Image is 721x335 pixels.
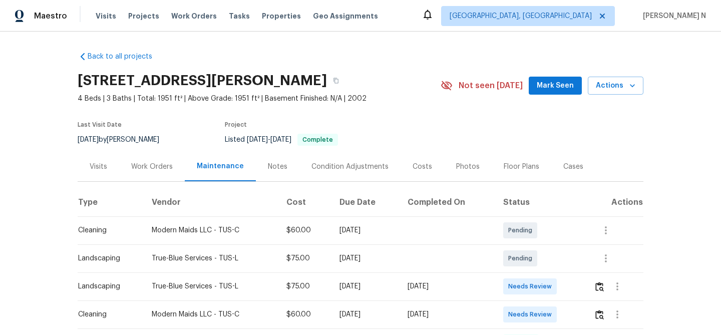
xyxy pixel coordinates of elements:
div: Landscaping [78,253,136,263]
span: Mark Seen [537,80,574,92]
span: [PERSON_NAME] N [639,11,706,21]
div: [DATE] [339,281,392,291]
span: Actions [596,80,635,92]
div: [DATE] [339,225,392,235]
div: [DATE] [339,253,392,263]
span: Listed [225,136,338,143]
button: Copy Address [327,72,345,90]
span: [DATE] [270,136,291,143]
div: Cleaning [78,309,136,319]
div: Landscaping [78,281,136,291]
div: [DATE] [408,281,488,291]
span: Not seen [DATE] [459,81,523,91]
div: True-Blue Services - TUS-L [152,281,271,291]
span: Last Visit Date [78,122,122,128]
div: Modern Maids LLC - TUS-C [152,225,271,235]
span: 4 Beds | 3 Baths | Total: 1951 ft² | Above Grade: 1951 ft² | Basement Finished: N/A | 2002 [78,94,441,104]
span: Properties [262,11,301,21]
th: Type [78,188,144,216]
div: Cases [563,162,583,172]
span: Work Orders [171,11,217,21]
button: Mark Seen [529,77,582,95]
div: $60.00 [286,309,323,319]
div: Cleaning [78,225,136,235]
th: Status [495,188,586,216]
span: Tasks [229,13,250,20]
h2: [STREET_ADDRESS][PERSON_NAME] [78,76,327,86]
img: Review Icon [595,310,604,319]
span: Pending [508,225,536,235]
span: Pending [508,253,536,263]
div: [DATE] [339,309,392,319]
span: Geo Assignments [313,11,378,21]
th: Cost [278,188,331,216]
a: Back to all projects [78,52,174,62]
th: Vendor [144,188,279,216]
div: Notes [268,162,287,172]
span: - [247,136,291,143]
span: Complete [298,137,337,143]
div: $75.00 [286,253,323,263]
span: Needs Review [508,309,556,319]
div: by [PERSON_NAME] [78,134,171,146]
div: [DATE] [408,309,488,319]
span: [DATE] [78,136,99,143]
div: Visits [90,162,107,172]
th: Completed On [400,188,496,216]
span: Needs Review [508,281,556,291]
button: Review Icon [594,274,605,298]
span: Visits [96,11,116,21]
div: Costs [413,162,432,172]
span: [DATE] [247,136,268,143]
span: Maestro [34,11,67,21]
div: Photos [456,162,480,172]
div: Maintenance [197,161,244,171]
div: Work Orders [131,162,173,172]
span: [GEOGRAPHIC_DATA], [GEOGRAPHIC_DATA] [450,11,592,21]
button: Actions [588,77,643,95]
span: Project [225,122,247,128]
div: $60.00 [286,225,323,235]
img: Review Icon [595,282,604,291]
div: True-Blue Services - TUS-L [152,253,271,263]
th: Actions [586,188,643,216]
span: Projects [128,11,159,21]
div: Condition Adjustments [311,162,389,172]
th: Due Date [331,188,400,216]
div: Floor Plans [504,162,539,172]
div: $75.00 [286,281,323,291]
button: Review Icon [594,302,605,326]
div: Modern Maids LLC - TUS-C [152,309,271,319]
